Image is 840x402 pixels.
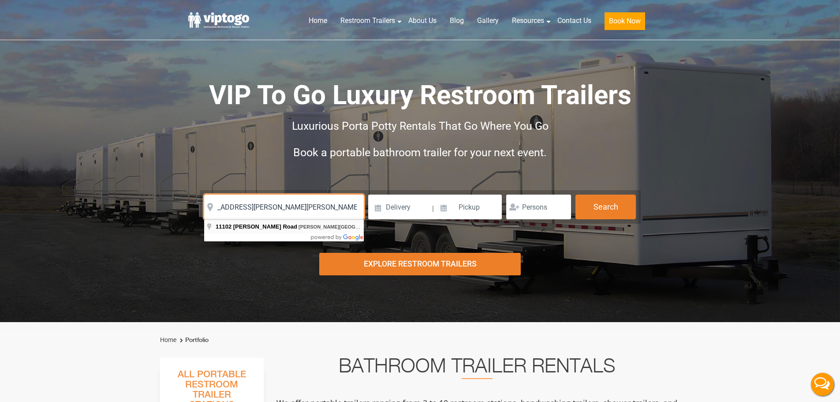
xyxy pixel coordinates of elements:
button: Search [575,195,636,219]
input: Pickup [435,195,502,219]
a: Restroom Trailers [334,11,402,30]
span: [PERSON_NAME][GEOGRAPHIC_DATA] [299,224,391,229]
a: Home [302,11,334,30]
button: Live Chat [805,367,840,402]
input: Where do you need your restroom? [204,195,364,219]
span: [PERSON_NAME] Road [233,223,297,230]
input: Delivery [368,195,431,219]
span: Luxurious Porta Potty Rentals That Go Where You Go [292,120,549,132]
a: Home [160,336,176,343]
span: VIP To Go Luxury Restroom Trailers [209,79,631,111]
span: Book a portable bathroom trailer for your next event. [293,146,547,159]
a: About Us [402,11,443,30]
span: , , [GEOGRAPHIC_DATA] [299,224,488,229]
li: Portfolio [178,335,209,346]
a: Resources [505,11,551,30]
a: Gallery [470,11,505,30]
span: 11102 [216,223,231,230]
a: Blog [443,11,470,30]
div: Explore Restroom Trailers [319,253,521,275]
span: | [432,195,434,223]
input: Persons [506,195,571,219]
a: Contact Us [551,11,598,30]
button: Book Now [605,12,645,30]
h2: Bathroom Trailer Rentals [276,358,679,379]
a: Book Now [598,11,652,35]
